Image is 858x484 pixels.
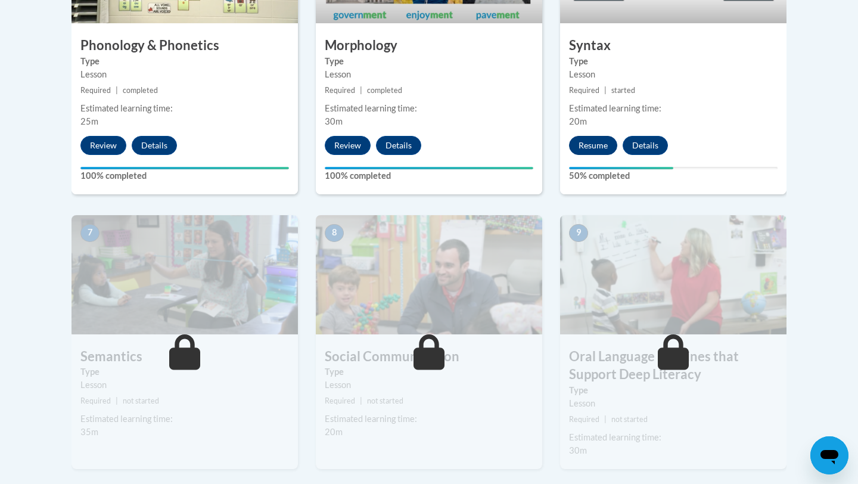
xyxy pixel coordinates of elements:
[71,348,298,366] h3: Semantics
[80,86,111,95] span: Required
[360,396,362,405] span: |
[611,415,648,424] span: not started
[71,215,298,334] img: Course Image
[80,427,98,437] span: 35m
[325,167,533,169] div: Your progress
[560,348,786,384] h3: Oral Language Routines that Support Deep Literacy
[569,415,599,424] span: Required
[80,136,126,155] button: Review
[604,86,607,95] span: |
[123,396,159,405] span: not started
[80,102,289,115] div: Estimated learning time:
[325,169,533,182] label: 100% completed
[367,86,402,95] span: completed
[80,396,111,405] span: Required
[376,136,421,155] button: Details
[80,412,289,426] div: Estimated learning time:
[569,136,617,155] button: Resume
[560,36,786,55] h3: Syntax
[325,224,344,242] span: 8
[569,397,778,410] div: Lesson
[611,86,635,95] span: started
[569,167,673,169] div: Your progress
[80,169,289,182] label: 100% completed
[80,365,289,378] label: Type
[316,348,542,366] h3: Social Communication
[80,378,289,392] div: Lesson
[325,136,371,155] button: Review
[325,116,343,126] span: 30m
[325,412,533,426] div: Estimated learning time:
[116,396,118,405] span: |
[569,55,778,68] label: Type
[316,215,542,334] img: Course Image
[325,378,533,392] div: Lesson
[325,86,355,95] span: Required
[569,102,778,115] div: Estimated learning time:
[325,396,355,405] span: Required
[560,215,786,334] img: Course Image
[623,136,668,155] button: Details
[80,116,98,126] span: 25m
[71,36,298,55] h3: Phonology & Phonetics
[316,36,542,55] h3: Morphology
[604,415,607,424] span: |
[132,136,177,155] button: Details
[116,86,118,95] span: |
[80,224,100,242] span: 7
[80,167,289,169] div: Your progress
[325,427,343,437] span: 20m
[80,55,289,68] label: Type
[123,86,158,95] span: completed
[325,102,533,115] div: Estimated learning time:
[325,55,533,68] label: Type
[80,68,289,81] div: Lesson
[367,396,403,405] span: not started
[569,68,778,81] div: Lesson
[569,431,778,444] div: Estimated learning time:
[569,224,588,242] span: 9
[810,436,848,474] iframe: Button to launch messaging window
[360,86,362,95] span: |
[569,169,778,182] label: 50% completed
[325,68,533,81] div: Lesson
[569,384,778,397] label: Type
[325,365,533,378] label: Type
[569,445,587,455] span: 30m
[569,116,587,126] span: 20m
[569,86,599,95] span: Required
